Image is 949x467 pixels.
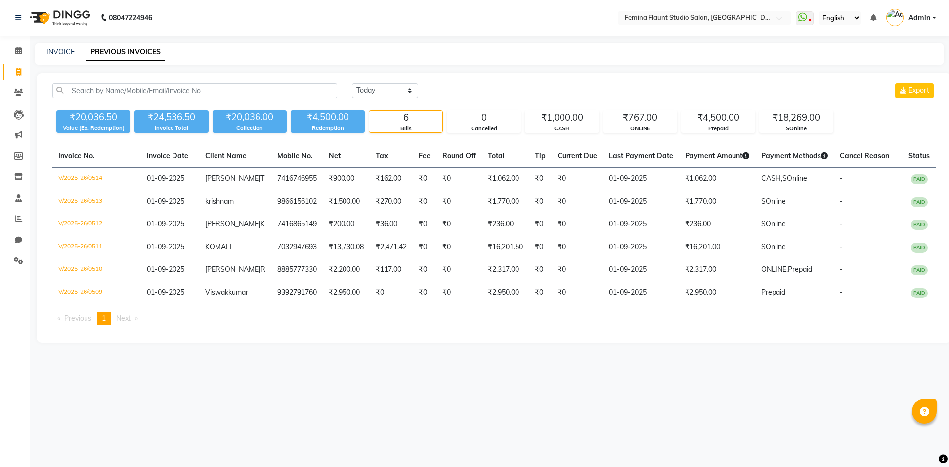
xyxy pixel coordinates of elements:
[147,219,184,228] span: 01-09-2025
[482,168,529,191] td: ₹1,062.00
[525,111,599,125] div: ₹1,000.00
[529,236,552,258] td: ₹0
[413,168,436,191] td: ₹0
[761,265,788,274] span: ONLINE,
[370,168,413,191] td: ₹162.00
[369,125,442,133] div: Bills
[552,236,603,258] td: ₹0
[761,174,782,183] span: CASH,
[323,236,370,258] td: ₹13,730.08
[271,168,323,191] td: 7416746955
[323,213,370,236] td: ₹200.00
[788,265,812,274] span: Prepaid
[603,281,679,304] td: 01-09-2025
[436,213,482,236] td: ₹0
[552,213,603,236] td: ₹0
[46,47,75,56] a: INVOICE
[895,83,934,98] button: Export
[228,288,248,297] span: kumar
[604,125,677,133] div: ONLINE
[535,151,546,160] span: Tip
[271,190,323,213] td: 9866156102
[436,190,482,213] td: ₹0
[911,288,928,298] span: PAID
[679,190,755,213] td: ₹1,770.00
[323,281,370,304] td: ₹2,950.00
[116,314,131,323] span: Next
[436,236,482,258] td: ₹0
[911,265,928,275] span: PAID
[908,86,929,95] span: Export
[529,281,552,304] td: ₹0
[840,242,843,251] span: -
[260,174,264,183] span: T
[134,110,209,124] div: ₹24,536.50
[685,151,749,160] span: Payment Amount
[271,281,323,304] td: 9392791760
[323,258,370,281] td: ₹2,200.00
[52,168,141,191] td: V/2025-26/0514
[482,281,529,304] td: ₹2,950.00
[413,236,436,258] td: ₹0
[370,190,413,213] td: ₹270.00
[679,281,755,304] td: ₹2,950.00
[761,219,786,228] span: SOnline
[323,190,370,213] td: ₹1,500.00
[271,258,323,281] td: 8885777330
[603,236,679,258] td: 01-09-2025
[205,288,228,297] span: Viswak
[552,190,603,213] td: ₹0
[679,168,755,191] td: ₹1,062.00
[529,168,552,191] td: ₹0
[447,111,520,125] div: 0
[52,190,141,213] td: V/2025-26/0513
[109,4,152,32] b: 08047224946
[525,125,599,133] div: CASH
[907,427,939,457] iframe: chat widget
[205,265,260,274] span: [PERSON_NAME]
[147,265,184,274] span: 01-09-2025
[436,168,482,191] td: ₹0
[911,174,928,184] span: PAID
[761,151,828,160] span: Payment Methods
[52,213,141,236] td: V/2025-26/0512
[147,151,188,160] span: Invoice Date
[447,125,520,133] div: Cancelled
[679,236,755,258] td: ₹16,201.00
[911,197,928,207] span: PAID
[370,258,413,281] td: ₹117.00
[840,265,843,274] span: -
[52,236,141,258] td: V/2025-26/0511
[86,43,165,61] a: PREVIOUS INVOICES
[552,281,603,304] td: ₹0
[603,258,679,281] td: 01-09-2025
[558,151,597,160] span: Current Due
[840,174,843,183] span: -
[213,110,287,124] div: ₹20,036.00
[840,219,843,228] span: -
[840,197,843,206] span: -
[205,197,228,206] span: krishna
[369,111,442,125] div: 6
[25,4,93,32] img: logo
[147,242,184,251] span: 01-09-2025
[370,213,413,236] td: ₹36.00
[442,151,476,160] span: Round Off
[436,258,482,281] td: ₹0
[205,151,247,160] span: Client Name
[58,151,95,160] span: Invoice No.
[277,151,313,160] span: Mobile No.
[529,258,552,281] td: ₹0
[271,213,323,236] td: 7416865149
[911,220,928,230] span: PAID
[436,281,482,304] td: ₹0
[413,213,436,236] td: ₹0
[886,9,904,26] img: Admin
[761,197,786,206] span: SOnline
[370,281,413,304] td: ₹0
[413,190,436,213] td: ₹0
[52,281,141,304] td: V/2025-26/0509
[413,258,436,281] td: ₹0
[840,151,889,160] span: Cancel Reason
[413,281,436,304] td: ₹0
